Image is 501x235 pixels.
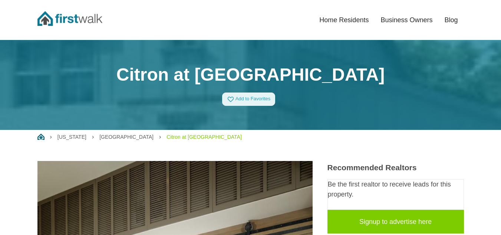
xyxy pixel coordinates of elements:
h1: Citron at [GEOGRAPHIC_DATA] [37,64,464,85]
a: Citron at [GEOGRAPHIC_DATA] [167,134,242,140]
a: [US_STATE] [57,134,86,140]
p: Be the first realtor to receive leads for this property. [328,179,464,199]
a: Blog [438,12,464,28]
h3: Recommended Realtors [327,163,464,172]
a: [GEOGRAPHIC_DATA] [99,134,154,140]
img: FirstWalk [37,11,102,26]
a: Business Owners [375,12,438,28]
span: Add to Favorites [235,96,271,102]
a: Home Residents [313,12,375,28]
a: Add to Favorites [222,93,276,106]
a: Signup to advertise here [327,210,464,234]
